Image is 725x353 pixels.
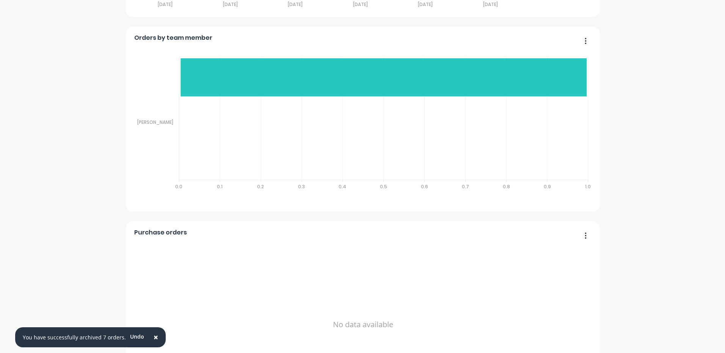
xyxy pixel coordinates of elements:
tspan: [PERSON_NAME] [137,119,173,125]
span: × [154,332,158,342]
span: Purchase orders [134,228,187,237]
tspan: 0.9 [543,183,551,190]
tspan: 0.6 [421,183,428,190]
tspan: 1.0 [585,183,591,190]
tspan: [DATE] [418,1,433,8]
div: You have successfully archived 7 orders. [23,333,126,341]
tspan: 0.2 [257,183,264,190]
tspan: 0.1 [217,183,222,190]
span: Orders by team member [134,33,212,42]
tspan: [DATE] [483,1,498,8]
tspan: 0.3 [298,183,305,190]
tspan: [DATE] [288,1,303,8]
button: Undo [126,331,148,342]
tspan: 0.8 [502,183,510,190]
tspan: [DATE] [158,1,173,8]
tspan: 0.0 [175,183,182,190]
tspan: [DATE] [223,1,238,8]
tspan: 0.4 [339,183,346,190]
tspan: [DATE] [353,1,368,8]
button: Close [146,328,166,347]
tspan: 0.7 [461,183,469,190]
tspan: 0.5 [380,183,387,190]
